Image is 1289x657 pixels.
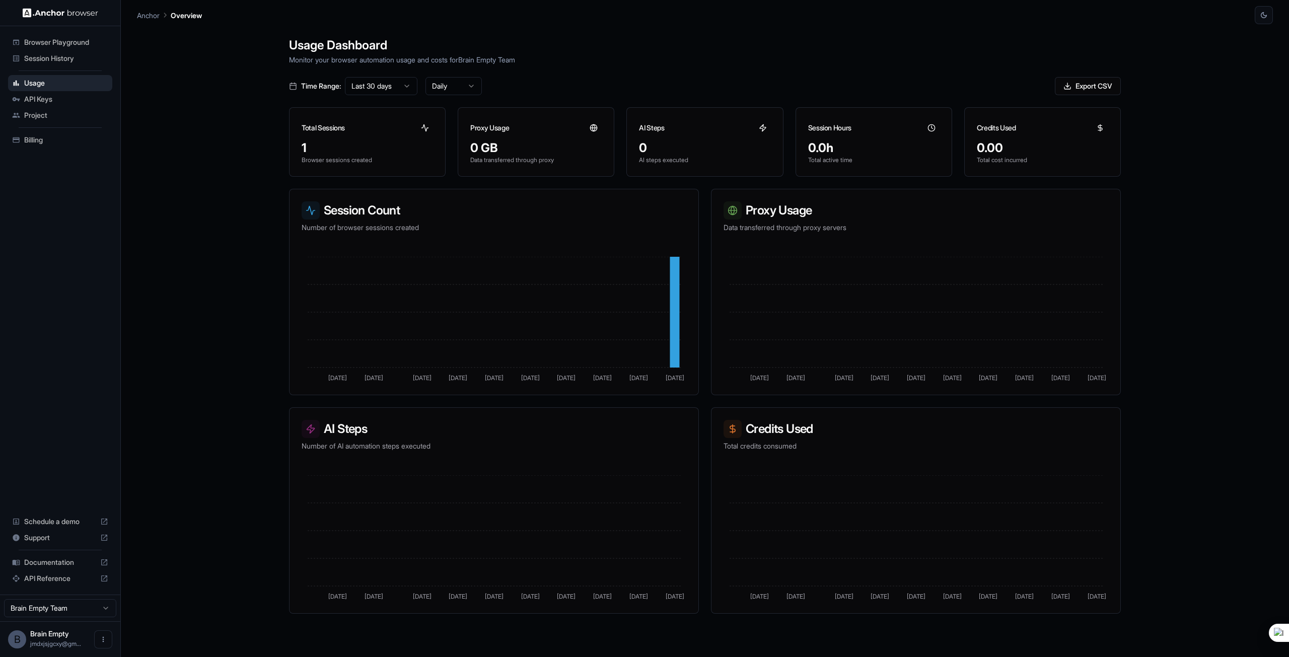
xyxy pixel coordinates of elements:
[1051,374,1070,382] tspan: [DATE]
[724,441,1108,451] p: Total credits consumed
[8,570,112,587] div: API Reference
[593,593,612,600] tspan: [DATE]
[786,593,805,600] tspan: [DATE]
[8,132,112,148] div: Billing
[8,50,112,66] div: Session History
[470,156,602,164] p: Data transferred through proxy
[302,156,433,164] p: Browser sessions created
[521,593,540,600] tspan: [DATE]
[24,533,96,543] span: Support
[30,629,69,638] span: Brain Empty
[302,223,686,233] p: Number of browser sessions created
[979,593,997,600] tspan: [DATE]
[8,514,112,530] div: Schedule a demo
[835,374,853,382] tspan: [DATE]
[30,640,81,647] span: jmdxjsjgcxy@gmail.com
[24,557,96,567] span: Documentation
[470,140,602,156] div: 0 GB
[907,374,925,382] tspan: [DATE]
[8,91,112,107] div: API Keys
[24,37,108,47] span: Browser Playground
[808,140,940,156] div: 0.0h
[750,374,769,382] tspan: [DATE]
[639,140,770,156] div: 0
[977,156,1108,164] p: Total cost incurred
[979,374,997,382] tspan: [DATE]
[666,374,684,382] tspan: [DATE]
[871,593,889,600] tspan: [DATE]
[977,123,1016,133] h3: Credits Used
[8,630,26,648] div: B
[24,517,96,527] span: Schedule a demo
[8,530,112,546] div: Support
[94,630,112,648] button: Open menu
[724,201,1108,220] h3: Proxy Usage
[943,593,962,600] tspan: [DATE]
[943,374,962,382] tspan: [DATE]
[301,81,341,91] span: Time Range:
[1015,374,1034,382] tspan: [DATE]
[137,10,160,21] p: Anchor
[302,123,345,133] h3: Total Sessions
[8,34,112,50] div: Browser Playground
[907,593,925,600] tspan: [DATE]
[666,593,684,600] tspan: [DATE]
[485,593,504,600] tspan: [DATE]
[302,420,686,438] h3: AI Steps
[1015,593,1034,600] tspan: [DATE]
[302,201,686,220] h3: Session Count
[470,123,509,133] h3: Proxy Usage
[24,53,108,63] span: Session History
[521,374,540,382] tspan: [DATE]
[1088,593,1106,600] tspan: [DATE]
[1088,374,1106,382] tspan: [DATE]
[365,593,383,600] tspan: [DATE]
[8,107,112,123] div: Project
[449,374,467,382] tspan: [DATE]
[835,593,853,600] tspan: [DATE]
[137,10,202,21] nav: breadcrumb
[8,75,112,91] div: Usage
[557,593,576,600] tspan: [DATE]
[328,374,347,382] tspan: [DATE]
[1051,593,1070,600] tspan: [DATE]
[808,156,940,164] p: Total active time
[171,10,202,21] p: Overview
[24,135,108,145] span: Billing
[724,420,1108,438] h3: Credits Used
[24,110,108,120] span: Project
[365,374,383,382] tspan: [DATE]
[328,593,347,600] tspan: [DATE]
[289,36,1121,54] h1: Usage Dashboard
[557,374,576,382] tspan: [DATE]
[786,374,805,382] tspan: [DATE]
[750,593,769,600] tspan: [DATE]
[485,374,504,382] tspan: [DATE]
[24,573,96,583] span: API Reference
[302,140,433,156] div: 1
[24,78,108,88] span: Usage
[413,374,432,382] tspan: [DATE]
[24,94,108,104] span: API Keys
[23,8,98,18] img: Anchor Logo
[413,593,432,600] tspan: [DATE]
[639,156,770,164] p: AI steps executed
[1055,77,1121,95] button: Export CSV
[449,593,467,600] tspan: [DATE]
[977,140,1108,156] div: 0.00
[629,374,648,382] tspan: [DATE]
[629,593,648,600] tspan: [DATE]
[289,54,1121,65] p: Monitor your browser automation usage and costs for Brain Empty Team
[639,123,664,133] h3: AI Steps
[302,441,686,451] p: Number of AI automation steps executed
[8,554,112,570] div: Documentation
[808,123,851,133] h3: Session Hours
[593,374,612,382] tspan: [DATE]
[871,374,889,382] tspan: [DATE]
[724,223,1108,233] p: Data transferred through proxy servers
